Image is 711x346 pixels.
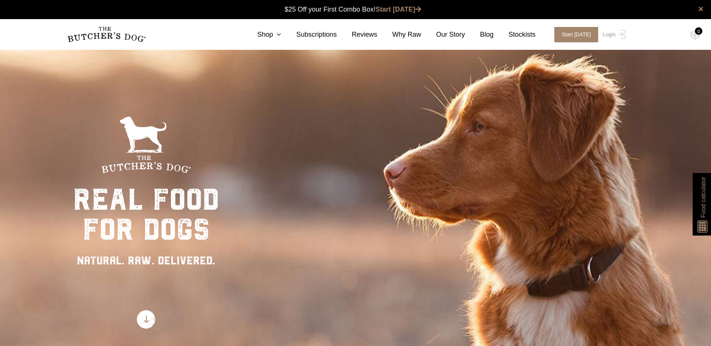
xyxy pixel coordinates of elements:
a: Blog [465,30,494,40]
a: Why Raw [377,30,421,40]
div: 0 [695,27,702,35]
a: Start [DATE] [376,6,421,13]
a: Our Story [421,30,465,40]
a: Reviews [337,30,377,40]
img: TBD_Cart-Empty.png [690,30,700,40]
a: Stockists [494,30,536,40]
a: Shop [242,30,281,40]
a: Start [DATE] [547,27,601,42]
a: Subscriptions [281,30,337,40]
a: Login [601,27,625,42]
span: Start [DATE] [554,27,599,42]
div: real food for dogs [73,185,219,245]
div: NATURAL. RAW. DELIVERED. [73,252,219,269]
a: close [698,4,704,13]
span: Food calculator [699,177,708,218]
